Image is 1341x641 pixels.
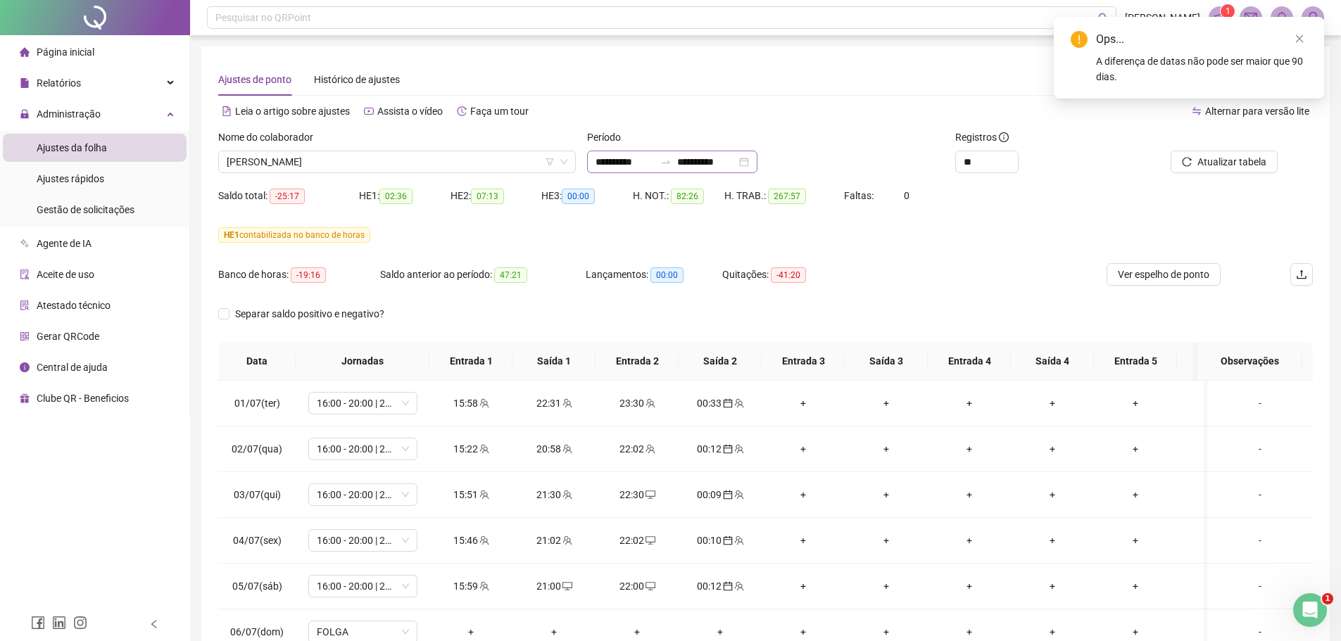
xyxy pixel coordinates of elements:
div: 00:10 [690,533,750,548]
div: + [1022,624,1083,640]
a: Close [1292,31,1307,46]
div: + [773,395,833,411]
div: + [856,395,917,411]
span: team [733,490,744,500]
div: HE 2: [451,188,542,204]
iframe: Intercom live chat [1293,593,1327,627]
div: 22:30 [607,487,667,502]
span: 16:00 - 20:00 | 21:00 - 00:20 [317,530,409,551]
span: info-circle [999,132,1009,142]
div: + [1022,487,1083,502]
span: team [644,398,655,408]
span: 07:13 [471,189,504,204]
span: Gerar QRCode [37,331,99,342]
span: 0 [904,190,909,201]
span: bell [1276,11,1288,24]
div: Saldo total: [218,188,359,204]
span: 16:00 - 20:00 | 21:00 - 00:20 [317,484,409,505]
div: - [1219,624,1302,640]
sup: 1 [1221,4,1235,18]
span: history [457,106,467,116]
div: 15:58 [441,395,501,411]
span: 00:00 [562,189,595,204]
div: + [690,624,750,640]
span: swap [1192,106,1202,116]
div: 15:59 [441,578,501,594]
span: Ajustes rápidos [37,173,104,184]
div: + [1105,624,1166,640]
div: + [1105,395,1166,411]
span: Clube QR - Beneficios [37,393,129,404]
div: 21:02 [524,533,584,548]
label: Nome do colaborador [218,129,322,145]
span: Observações [1208,353,1291,369]
span: mail [1245,11,1257,24]
div: 22:31 [524,395,584,411]
div: Ops... [1096,31,1307,48]
th: Entrada 5 [1094,342,1177,381]
span: 06/07(dom) [230,626,284,637]
span: RODRIGO DE JESUS PINTO [227,151,567,172]
span: desktop [561,581,572,591]
div: 15:51 [441,487,501,502]
span: Faltas: [844,190,876,201]
div: - [1219,533,1302,548]
span: desktop [644,581,655,591]
th: Entrada 3 [762,342,845,381]
div: 21:00 [524,578,584,594]
span: Leia o artigo sobre ajustes [235,106,350,117]
div: 22:02 [607,533,667,548]
span: notification [1214,11,1226,24]
span: home [20,47,30,57]
span: Administração [37,108,101,120]
span: team [478,444,489,454]
span: 267:57 [768,189,806,204]
div: Banco de horas: [218,267,380,283]
span: Ver espelho de ponto [1118,267,1209,282]
span: team [561,490,572,500]
div: + [1022,578,1083,594]
div: + [1188,578,1249,594]
div: + [856,441,917,457]
span: team [478,490,489,500]
span: Faça um tour [470,106,529,117]
div: + [1105,441,1166,457]
th: Saída 4 [1011,342,1094,381]
span: team [478,535,489,545]
span: 1 [1322,593,1333,604]
span: team [733,535,744,545]
span: HE 1 [224,230,239,240]
th: Saída 5 [1177,342,1260,381]
span: file-text [222,106,232,116]
div: + [1188,624,1249,640]
div: 00:33 [690,395,750,411]
div: + [856,533,917,548]
label: Período [587,129,630,145]
th: Saída 1 [512,342,596,381]
div: 15:22 [441,441,501,457]
th: Saída 3 [845,342,928,381]
span: calendar [722,535,733,545]
span: -19:16 [291,267,326,283]
span: Ajustes de ponto [218,74,291,85]
span: facebook [31,616,45,630]
span: down [560,158,568,166]
th: Data [218,342,296,381]
div: + [939,487,1000,502]
span: filter [546,158,554,166]
button: Ver espelho de ponto [1107,263,1221,286]
span: team [733,398,744,408]
span: Assista o vídeo [377,106,443,117]
span: Agente de IA [37,238,92,249]
span: Atestado técnico [37,300,111,311]
span: Registros [955,129,1009,145]
span: 16:00 - 20:00 | 21:00 - 00:20 [317,576,409,597]
span: to [660,156,672,167]
div: + [856,578,917,594]
span: team [478,581,489,591]
div: H. NOT.: [633,188,724,204]
div: + [607,624,667,640]
div: 22:02 [607,441,667,457]
div: H. TRAB.: [724,188,844,204]
span: -25:17 [270,189,305,204]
